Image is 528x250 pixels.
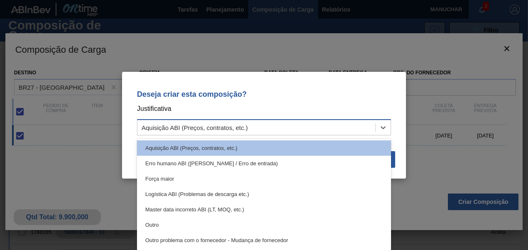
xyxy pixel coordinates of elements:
[137,171,391,186] div: Força maior
[137,103,391,114] p: Justificativa
[142,124,248,131] div: Aquisição ABI (Preços, contratos, etc.)
[137,202,391,217] div: Master data incorreto ABI (LT, MOQ, etc.)
[137,186,391,202] div: Logística ABI (Problemas de descarga etc.)
[137,140,391,156] div: Aquisição ABI (Preços, contratos, etc.)
[137,233,391,248] div: Outro problema com o fornecedor - Mudança de fornecedor
[137,156,391,171] div: Erro humano ABI ([PERSON_NAME] / Erro de entrada)
[137,217,391,233] div: Outro
[137,90,391,98] p: Deseja criar esta composição?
